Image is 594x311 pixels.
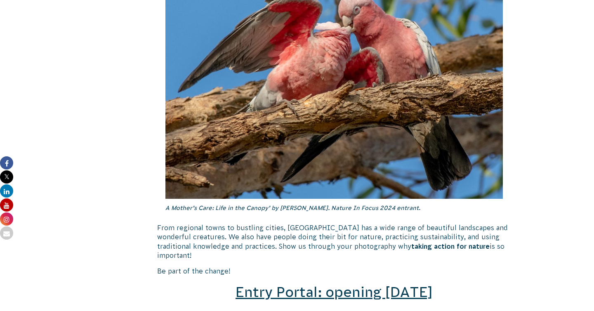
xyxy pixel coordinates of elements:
strong: taking action for nature [411,243,490,250]
p: From regional towns to bustling cities, [GEOGRAPHIC_DATA] has a wide range of beautiful landscape... [157,223,511,260]
a: Entry Portal: opening [DATE] [236,284,433,300]
p: Be part of the change! [157,266,511,276]
em: A Mother’s Care: Life in the Canopy’ by [PERSON_NAME]. Nature In Focus 2024 entrant. [165,205,420,211]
